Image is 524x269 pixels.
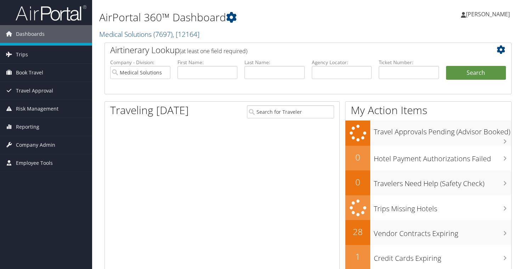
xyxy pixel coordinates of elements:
button: Search [446,66,506,80]
span: Travel Approval [16,82,53,100]
input: Search for Traveler [247,105,334,118]
h3: Travelers Need Help (Safety Check) [374,175,511,189]
h1: Traveling [DATE] [110,103,189,118]
img: airportal-logo.png [16,5,86,21]
a: 0Hotel Payment Authorizations Failed [345,146,511,170]
h3: Vendor Contracts Expiring [374,225,511,239]
a: Medical Solutions [99,29,199,39]
h3: Trips Missing Hotels [374,200,511,214]
span: [PERSON_NAME] [466,10,510,18]
a: Trips Missing Hotels [345,195,511,220]
span: (at least one field required) [180,47,247,55]
h3: Travel Approvals Pending (Advisor Booked) [374,123,511,137]
h2: 1 [345,251,370,263]
span: ( 7697 ) [153,29,173,39]
span: Reporting [16,118,39,136]
label: First Name: [178,59,238,66]
h1: My Action Items [345,103,511,118]
label: Company - Division: [110,59,170,66]
h2: 28 [345,226,370,238]
h2: 0 [345,151,370,163]
label: Agency Locator: [312,59,372,66]
span: Dashboards [16,25,45,43]
span: Employee Tools [16,154,53,172]
span: Book Travel [16,64,43,82]
span: Company Admin [16,136,55,154]
a: 28Vendor Contracts Expiring [345,220,511,245]
span: , [ 12164 ] [173,29,199,39]
h2: 0 [345,176,370,188]
h1: AirPortal 360™ Dashboard [99,10,378,25]
a: [PERSON_NAME] [461,4,517,25]
a: 0Travelers Need Help (Safety Check) [345,170,511,195]
label: Last Name: [244,59,305,66]
h3: Credit Cards Expiring [374,250,511,263]
span: Risk Management [16,100,58,118]
span: Trips [16,46,28,63]
label: Ticket Number: [379,59,439,66]
a: Travel Approvals Pending (Advisor Booked) [345,121,511,146]
h3: Hotel Payment Authorizations Failed [374,150,511,164]
h2: Airtinerary Lookup [110,44,472,56]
